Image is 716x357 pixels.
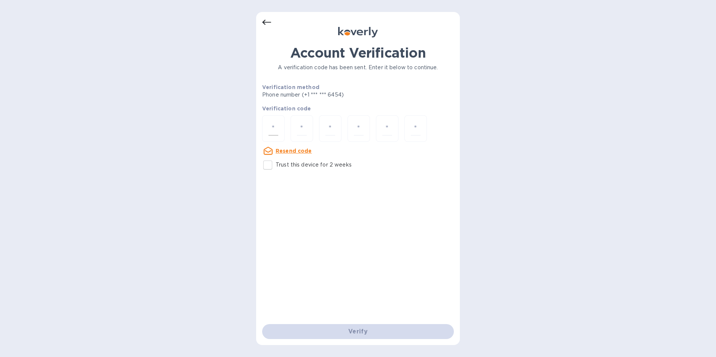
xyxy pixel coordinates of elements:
h1: Account Verification [262,45,454,61]
p: Phone number (+1 *** *** 6454) [262,91,401,99]
p: A verification code has been sent. Enter it below to continue. [262,64,454,71]
u: Resend code [276,148,312,154]
p: Trust this device for 2 weeks [276,161,352,169]
b: Verification method [262,84,319,90]
p: Verification code [262,105,454,112]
